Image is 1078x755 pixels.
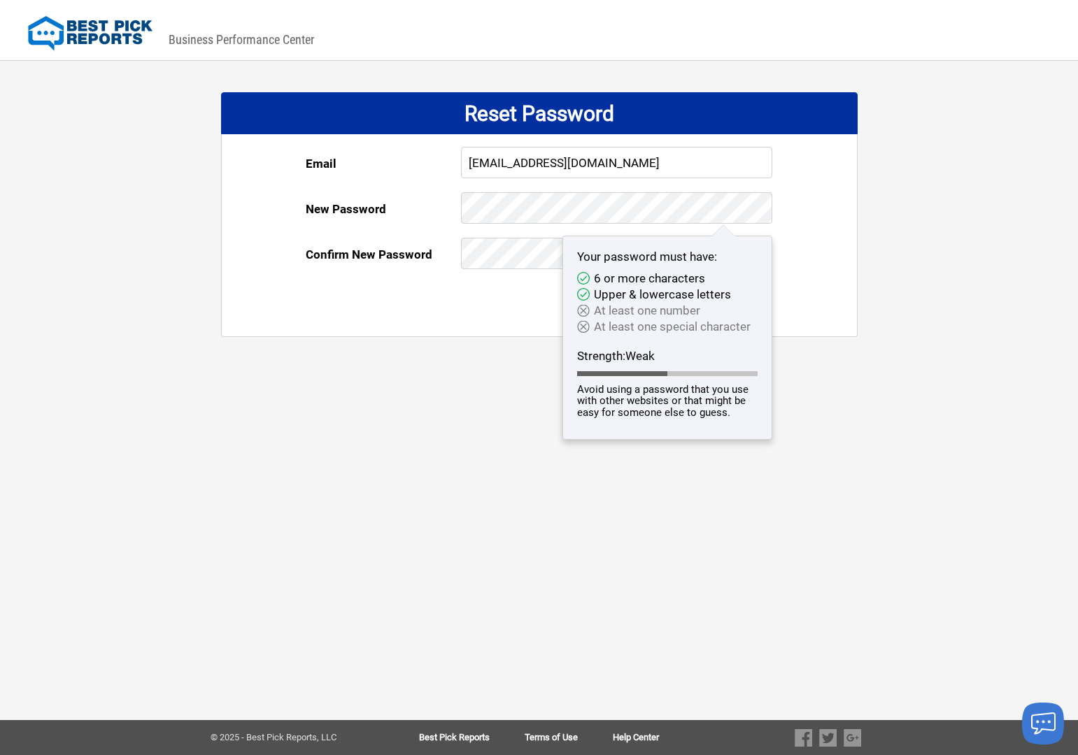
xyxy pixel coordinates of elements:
[525,733,613,742] a: Terms of Use
[1022,703,1064,745] button: Launch chat
[28,16,153,51] img: Best Pick Reports Logo
[306,238,462,271] div: Confirm New Password
[211,733,375,742] div: © 2025 - Best Pick Reports, LLC
[625,349,655,363] span: Weak
[419,733,525,742] a: Best Pick Reports
[221,92,858,134] div: Reset Password
[306,147,462,180] div: Email
[577,287,758,303] li: Upper & lowercase letters
[577,319,758,335] li: At least one special character
[577,303,758,319] li: At least one number
[577,335,758,384] div: Strength:
[577,271,758,287] li: 6 or more characters
[577,384,758,419] h5: Avoid using a password that you use with other websites or that might be easy for someone else to...
[613,733,659,742] a: Help Center
[306,192,462,226] div: New Password
[577,250,758,264] h4: Your password must have:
